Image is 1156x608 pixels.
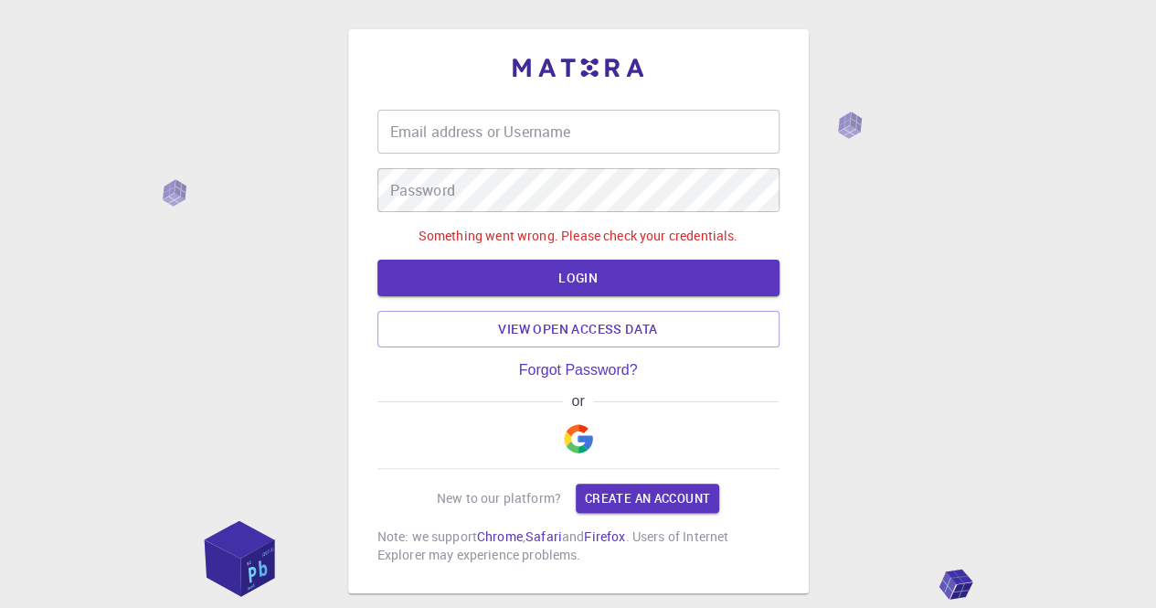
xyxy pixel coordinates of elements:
[525,528,562,545] a: Safari
[437,489,561,507] p: New to our platform?
[377,311,780,347] a: View open access data
[564,424,593,453] img: Google
[377,528,780,564] p: Note: we support , and . Users of Internet Explorer may experience problems.
[419,227,738,245] p: Something went wrong. Please check your credentials.
[576,484,719,513] a: Create an account
[477,528,523,545] a: Chrome
[519,362,638,379] a: Forgot Password?
[377,260,780,296] button: LOGIN
[584,528,625,545] a: Firefox
[563,393,593,410] span: or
